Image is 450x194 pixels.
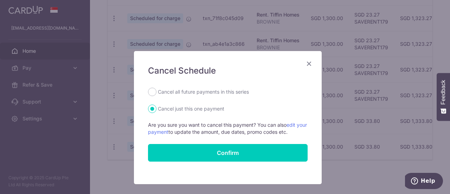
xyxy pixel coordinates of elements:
[305,60,313,68] button: Close
[158,105,224,113] label: Cancel just this one payment
[158,88,249,96] label: Cancel all future payments in this series
[148,144,308,162] button: Confirm
[405,173,443,190] iframe: Opens a widget where you can find more information
[440,80,446,105] span: Feedback
[437,73,450,121] button: Feedback - Show survey
[148,65,308,76] h5: Cancel Schedule
[148,121,308,136] p: Are you sure you want to cancel this payment? You can also to update the amount, due dates, promo...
